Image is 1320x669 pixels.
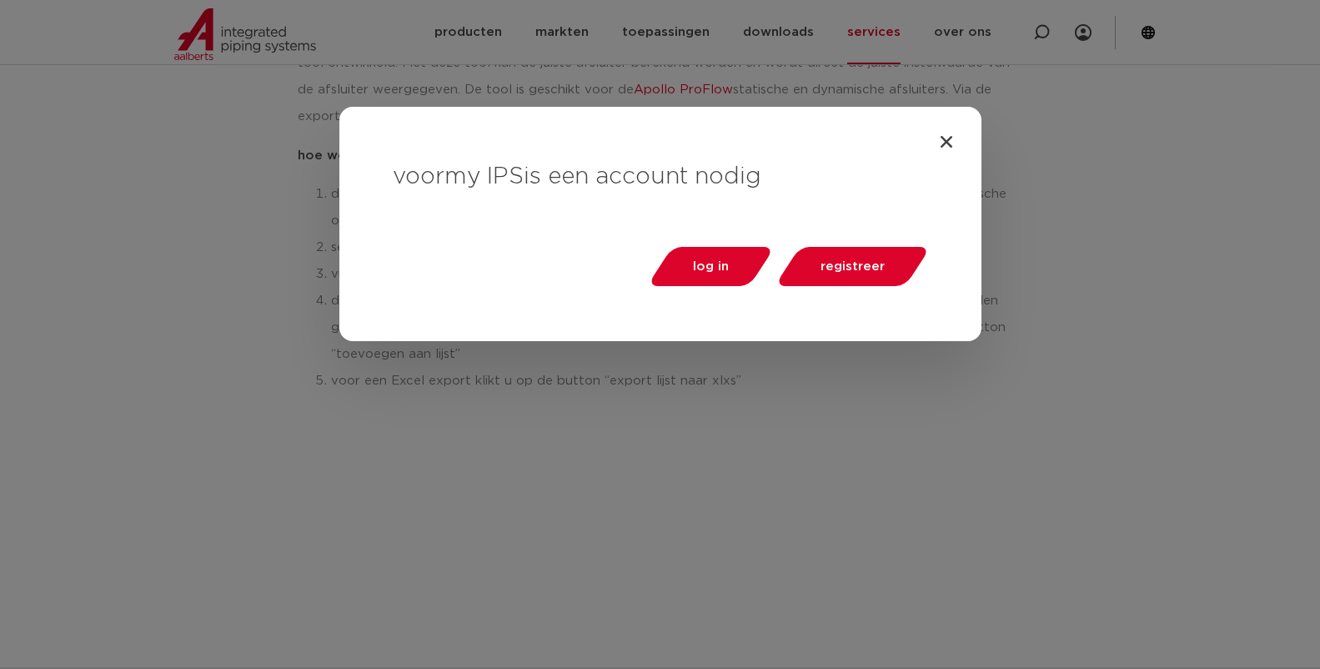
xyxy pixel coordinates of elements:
[774,247,931,286] a: registreer
[693,260,729,273] span: log in
[444,165,524,189] span: my IPS
[646,247,775,286] a: log in
[938,133,955,150] a: Close
[393,160,928,194] h3: voor is een account nodig
[821,260,885,273] span: registreer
